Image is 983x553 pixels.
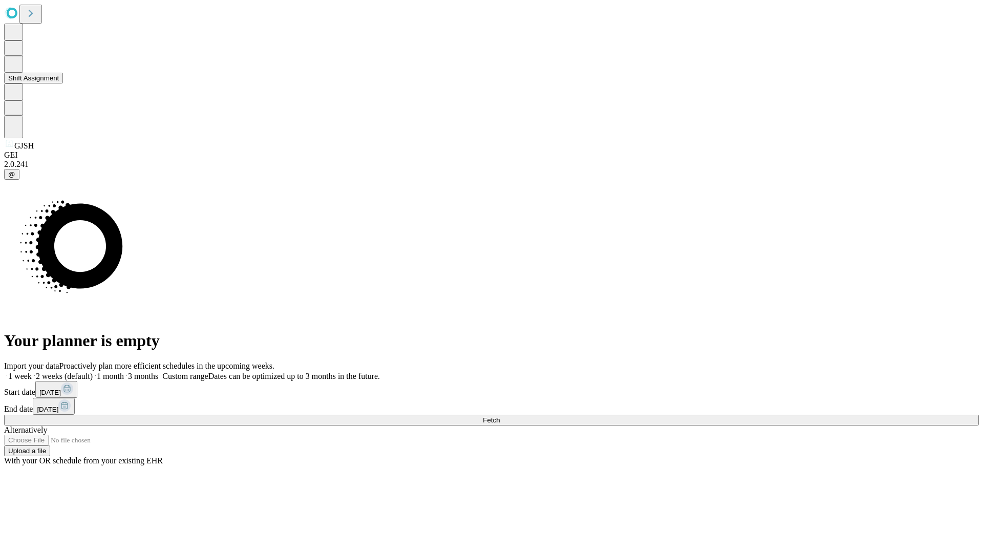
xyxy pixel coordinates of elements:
[33,398,75,415] button: [DATE]
[4,415,979,426] button: Fetch
[97,372,124,380] span: 1 month
[162,372,208,380] span: Custom range
[39,389,61,396] span: [DATE]
[4,331,979,350] h1: Your planner is empty
[4,169,19,180] button: @
[4,445,50,456] button: Upload a file
[36,372,93,380] span: 2 weeks (default)
[8,372,32,380] span: 1 week
[4,160,979,169] div: 2.0.241
[35,381,77,398] button: [DATE]
[4,381,979,398] div: Start date
[37,406,58,413] span: [DATE]
[59,361,274,370] span: Proactively plan more efficient schedules in the upcoming weeks.
[4,398,979,415] div: End date
[4,426,47,434] span: Alternatively
[4,73,63,83] button: Shift Assignment
[128,372,158,380] span: 3 months
[4,456,163,465] span: With your OR schedule from your existing EHR
[4,151,979,160] div: GEI
[483,416,500,424] span: Fetch
[208,372,380,380] span: Dates can be optimized up to 3 months in the future.
[14,141,34,150] span: GJSH
[8,171,15,178] span: @
[4,361,59,370] span: Import your data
